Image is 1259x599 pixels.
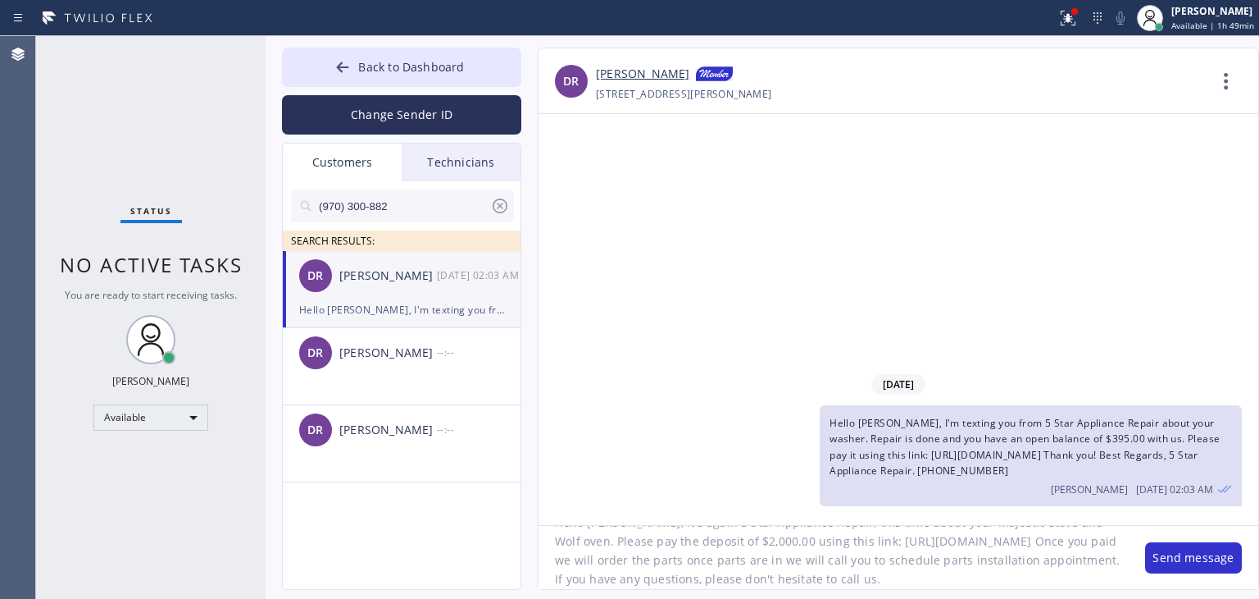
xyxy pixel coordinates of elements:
[299,300,504,319] div: Hello [PERSON_NAME], I'm texting you from 5 Star Appliance Repair about your washer. Repair is do...
[596,65,689,85] a: [PERSON_NAME]
[339,267,437,286] div: [PERSON_NAME]
[283,144,402,181] div: Customers
[1145,542,1242,574] button: Send message
[437,420,522,439] div: --:--
[402,144,520,181] div: Technicians
[60,251,243,278] span: No active tasks
[596,85,772,103] div: [STREET_ADDRESS][PERSON_NAME]
[820,405,1242,506] div: 04/03/2025 9:03 AM
[112,374,189,388] div: [PERSON_NAME]
[282,95,521,135] button: Change Sender ID
[539,526,1129,589] textarea: Hello [PERSON_NAME], It's again 5 Star Appliance Repair, this time about your Majestic stove and ...
[93,405,208,431] div: Available
[1051,482,1128,496] span: [PERSON_NAME]
[307,421,323,440] span: DR
[339,344,437,363] div: [PERSON_NAME]
[1136,482,1213,496] span: [DATE] 02:03 AM
[1109,7,1132,30] button: Mute
[130,205,172,217] span: Status
[1171,4,1254,18] div: [PERSON_NAME]
[65,288,237,302] span: You are ready to start receiving tasks.
[317,190,490,222] input: Search
[307,267,323,286] span: DR
[358,59,464,75] span: Back to Dashboard
[437,266,522,285] div: 04/03/2025 9:03 AM
[1171,20,1254,31] span: Available | 1h 49min
[282,48,521,87] button: Back to Dashboard
[563,72,579,91] span: DR
[339,421,437,440] div: [PERSON_NAME]
[871,374,925,395] span: [DATE]
[437,343,522,362] div: --:--
[291,234,375,248] span: SEARCH RESULTS:
[307,344,323,363] span: DR
[829,416,1220,478] span: Hello [PERSON_NAME], I'm texting you from 5 Star Appliance Repair about your washer. Repair is do...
